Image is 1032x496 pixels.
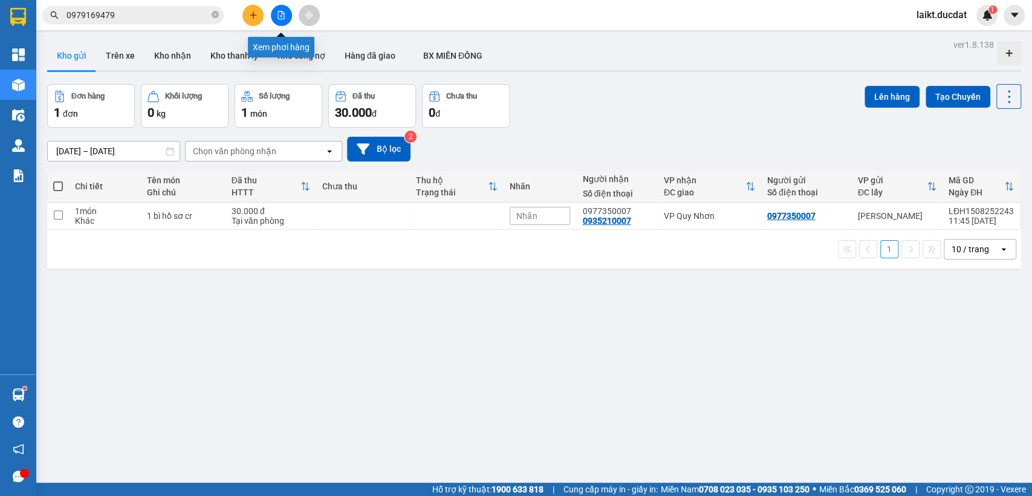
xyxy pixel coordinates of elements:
[335,41,405,70] button: Hàng đã giao
[148,105,154,120] span: 0
[516,211,537,221] span: Nhãn
[147,211,219,221] div: 1 bì hồ sơ cr
[1004,5,1025,26] button: caret-down
[157,109,166,119] span: kg
[12,169,25,182] img: solution-icon
[949,206,1014,216] div: LĐH1508252243
[54,105,60,120] span: 1
[952,243,989,255] div: 10 / trang
[328,84,416,128] button: Đã thu30.000đ
[147,175,219,185] div: Tên món
[492,485,544,494] strong: 1900 633 818
[949,175,1004,185] div: Mã GD
[212,11,219,18] span: close-circle
[259,92,290,100] div: Số lượng
[335,105,372,120] span: 30.000
[423,51,482,60] span: BX MIỀN ĐÔNG
[232,175,300,185] div: Đã thu
[96,41,144,70] button: Trên xe
[232,216,310,226] div: Tại văn phòng
[852,171,943,203] th: Toggle SortBy
[664,211,755,221] div: VP Quy Nhơn
[429,105,435,120] span: 0
[949,216,1014,226] div: 11:45 [DATE]
[880,240,898,258] button: 1
[661,483,810,496] span: Miền Nam
[819,483,906,496] span: Miền Bắc
[949,188,1004,197] div: Ngày ĐH
[75,206,135,216] div: 1 món
[13,416,24,428] span: question-circle
[352,92,375,100] div: Đã thu
[299,5,320,26] button: aim
[858,211,936,221] div: [PERSON_NAME]
[664,175,745,185] div: VP nhận
[50,11,59,19] span: search
[322,181,404,191] div: Chưa thu
[416,188,488,197] div: Trạng thái
[416,175,488,185] div: Thu hộ
[325,146,334,156] svg: open
[372,109,377,119] span: đ
[446,92,477,100] div: Chưa thu
[10,8,26,26] img: logo-vxr
[248,37,314,57] div: Xem phơi hàng
[75,216,135,226] div: Khác
[232,188,300,197] div: HTTT
[12,48,25,61] img: dashboard-icon
[47,41,96,70] button: Kho gửi
[582,216,631,226] div: 0935210007
[563,483,658,496] span: Cung cấp máy in - giấy in:
[71,92,105,100] div: Đơn hàng
[435,109,440,119] span: đ
[907,7,976,22] span: laikt.ducdat
[75,181,135,191] div: Chi tiết
[858,188,927,197] div: ĐC lấy
[1009,10,1020,21] span: caret-down
[250,109,267,119] span: món
[410,171,504,203] th: Toggle SortBy
[67,8,209,22] input: Tìm tên, số ĐT hoặc mã đơn
[241,105,248,120] span: 1
[48,142,180,161] input: Select a date range.
[582,189,652,198] div: Số điện thoại
[165,92,202,100] div: Khối lượng
[982,10,993,21] img: icon-new-feature
[271,5,292,26] button: file-add
[141,84,229,128] button: Khối lượng0kg
[582,174,652,184] div: Người nhận
[854,485,906,494] strong: 0369 525 060
[664,188,745,197] div: ĐC giao
[422,84,510,128] button: Chưa thu0đ
[404,131,417,143] sup: 2
[201,41,268,70] button: Kho thanh lý
[813,487,816,492] span: ⚪️
[12,79,25,91] img: warehouse-icon
[347,137,411,162] button: Bộ lọc
[226,171,316,203] th: Toggle SortBy
[242,5,264,26] button: plus
[432,483,544,496] span: Hỗ trợ kỹ thuật:
[997,41,1021,65] div: Tạo kho hàng mới
[12,388,25,401] img: warehouse-icon
[63,109,78,119] span: đơn
[23,387,27,390] sup: 1
[249,11,258,19] span: plus
[13,471,24,482] span: message
[767,188,846,197] div: Số điện thoại
[12,139,25,152] img: warehouse-icon
[144,41,201,70] button: Kho nhận
[699,485,810,494] strong: 0708 023 035 - 0935 103 250
[232,206,310,216] div: 30.000 đ
[988,5,997,14] sup: 1
[193,145,276,157] div: Chọn văn phòng nhận
[305,11,313,19] span: aim
[510,181,570,191] div: Nhãn
[953,38,994,51] div: ver 1.8.138
[767,211,816,221] div: 0977350007
[965,485,973,494] span: copyright
[943,171,1020,203] th: Toggle SortBy
[235,84,322,128] button: Số lượng1món
[990,5,995,14] span: 1
[147,188,219,197] div: Ghi chú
